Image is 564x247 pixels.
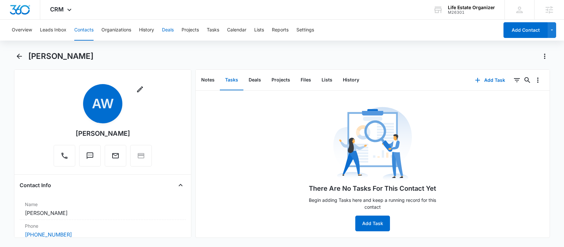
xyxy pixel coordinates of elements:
button: Calendar [227,20,246,41]
label: Phone [25,222,181,229]
button: Lists [254,20,264,41]
button: Projects [182,20,199,41]
button: Files [295,70,316,90]
span: AW [83,84,122,123]
button: Projects [266,70,295,90]
button: Add Task [355,216,390,231]
h4: Contact Info [20,181,51,189]
div: Name[PERSON_NAME] [20,198,186,220]
button: Organizations [101,20,131,41]
button: Actions [539,51,550,62]
h1: There Are No Tasks For This Contact Yet [309,184,436,193]
button: Add Contact [503,22,548,38]
a: Text [79,155,101,161]
a: [PHONE_NUMBER] [25,231,72,238]
a: Call [54,155,75,161]
button: Search... [522,75,533,85]
button: Add Task [468,72,512,88]
button: History [338,70,364,90]
button: Contacts [74,20,94,41]
button: Filters [512,75,522,85]
button: Overview [12,20,32,41]
button: Lists [316,70,338,90]
div: Phone[PHONE_NUMBER] [20,220,186,241]
span: CRM [50,6,64,13]
button: Settings [296,20,314,41]
h1: [PERSON_NAME] [28,51,94,61]
button: Overflow Menu [533,75,543,85]
div: account name [448,5,495,10]
button: Email [105,145,126,167]
img: No Data [333,105,412,184]
a: Email [105,155,126,161]
button: Notes [196,70,220,90]
button: Tasks [207,20,219,41]
button: Deals [243,70,266,90]
button: History [139,20,154,41]
label: Name [25,201,181,208]
div: account id [448,10,495,15]
button: Reports [272,20,289,41]
button: Back [14,51,24,62]
button: Tasks [220,70,243,90]
div: [PERSON_NAME] [76,129,130,138]
p: Begin adding Tasks here and keep a running record for this contact [304,197,441,210]
button: Call [54,145,75,167]
button: Deals [162,20,174,41]
button: Leads Inbox [40,20,66,41]
button: Close [175,180,186,190]
button: Text [79,145,101,167]
dd: [PERSON_NAME] [25,209,181,217]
